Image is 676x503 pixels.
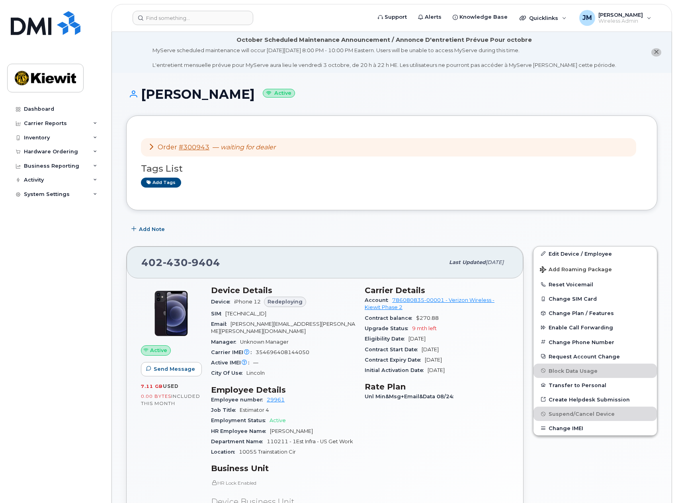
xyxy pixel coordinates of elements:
span: Contract Expiry Date [365,357,425,363]
span: [PERSON_NAME][EMAIL_ADDRESS][PERSON_NAME][PERSON_NAME][DOMAIN_NAME] [211,321,355,334]
span: Add Roaming Package [540,266,612,274]
span: [DATE] [486,259,504,265]
span: Add Note [139,225,165,233]
button: Request Account Change [533,349,657,364]
span: HR Employee Name [211,428,270,434]
span: City Of Use [211,370,246,376]
button: Send Message [141,362,202,376]
button: Add Roaming Package [533,261,657,277]
span: Unknown Manager [240,339,289,345]
img: iPhone_12.jpg [147,290,195,337]
span: — [213,143,275,151]
button: Block Data Usage [533,364,657,378]
span: 9404 [188,256,220,268]
span: Employee number [211,397,267,403]
button: close notification [651,48,661,57]
em: waiting for dealer [221,143,275,151]
a: Add tags [141,178,181,188]
button: Change IMEI [533,421,657,435]
span: 9 mth left [412,325,437,331]
span: Initial Activation Date [365,367,428,373]
button: Reset Voicemail [533,277,657,292]
span: 354696408144050 [256,349,309,355]
button: Add Note [126,222,172,237]
h3: Employee Details [211,385,355,395]
span: Upgrade Status [365,325,412,331]
span: [DATE] [408,336,426,342]
button: Enable Call Forwarding [533,320,657,335]
span: [PERSON_NAME] [270,428,313,434]
a: Edit Device / Employee [533,247,657,261]
h3: Business Unit [211,464,355,473]
span: Lincoln [246,370,265,376]
span: Change Plan / Features [549,310,614,316]
span: Department Name [211,438,267,444]
span: Device [211,299,234,305]
span: Last updated [449,259,486,265]
span: iPhone 12 [234,299,261,305]
button: Transfer to Personal [533,378,657,392]
a: #300943 [179,143,209,151]
span: Contract Start Date [365,346,422,352]
span: 0.00 Bytes [141,393,171,399]
div: October Scheduled Maintenance Announcement / Annonce D'entretient Prévue Pour octobre [236,36,532,44]
span: $270.88 [416,315,439,321]
span: Carrier IMEI [211,349,256,355]
span: Enable Call Forwarding [549,325,613,331]
span: 7.11 GB [141,384,163,389]
a: Create Helpdesk Submission [533,392,657,407]
span: Order [158,143,177,151]
span: Employment Status [211,417,270,423]
span: used [163,383,179,389]
span: Suspend/Cancel Device [549,411,615,417]
span: Job Title [211,407,240,413]
span: 430 [163,256,188,268]
span: Location [211,449,239,455]
span: Email [211,321,231,327]
span: [DATE] [428,367,445,373]
div: MyServe scheduled maintenance will occur [DATE][DATE] 8:00 PM - 10:00 PM Eastern. Users will be u... [152,47,616,69]
span: [TECHNICAL_ID] [225,311,266,317]
span: Eligibility Date [365,336,408,342]
h3: Device Details [211,286,355,295]
a: 786080835-00001 - Verizon Wireless - Kiewit Phase 2 [365,297,494,310]
a: 29961 [267,397,285,403]
span: [DATE] [425,357,442,363]
span: Contract balance [365,315,416,321]
span: Unl Min&Msg+Email&Data 08/24 [365,393,457,399]
button: Suspend/Cancel Device [533,407,657,421]
h3: Rate Plan [365,382,509,391]
button: Change Phone Number [533,335,657,349]
span: Redeploying [268,298,303,305]
span: Account [365,297,392,303]
h3: Tags List [141,164,643,174]
span: Manager [211,339,240,345]
h1: [PERSON_NAME] [126,87,657,101]
span: Send Message [154,365,195,373]
span: Active [270,417,286,423]
span: Active IMEI [211,360,253,366]
iframe: Messenger Launcher [641,468,670,497]
span: [DATE] [422,346,439,352]
button: Change SIM Card [533,292,657,306]
span: 110211 - 1Est Infra - US Get Work [267,438,353,444]
h3: Carrier Details [365,286,509,295]
span: Estimator 4 [240,407,269,413]
span: — [253,360,258,366]
span: 402 [141,256,220,268]
p: HR Lock Enabled [211,480,355,486]
span: SIM [211,311,225,317]
small: Active [263,89,295,98]
span: 10055 Trainstation Cir [239,449,296,455]
span: Active [150,346,167,354]
button: Change Plan / Features [533,306,657,320]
